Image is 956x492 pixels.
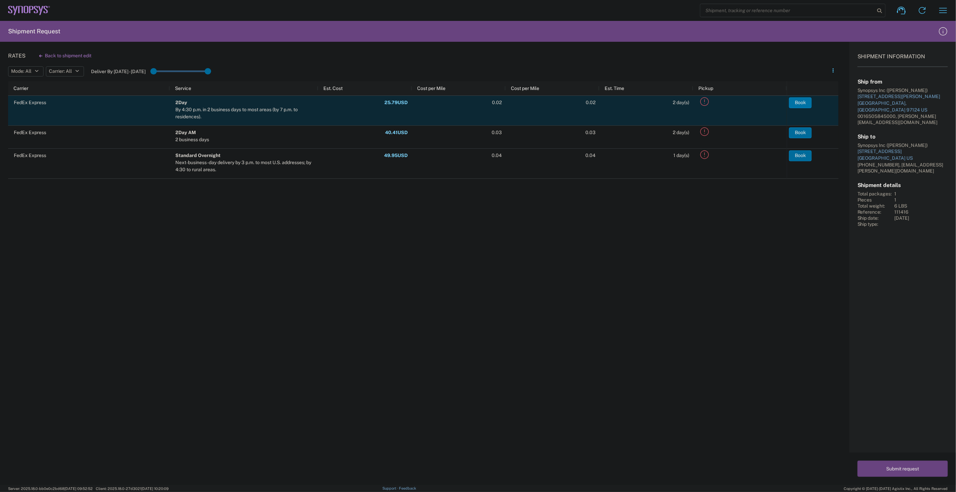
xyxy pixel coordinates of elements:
span: Carrier [13,86,28,91]
span: Cost per Mile [511,86,540,91]
span: Est. Cost [324,86,343,91]
div: 6 LBS [895,203,948,209]
button: 25.79USD [384,97,408,108]
span: Carrier: All [49,68,72,74]
h1: Rates [8,53,26,59]
span: 1 day(s) [674,153,690,158]
div: 1 [895,191,948,197]
strong: 40.41 USD [385,129,408,136]
span: Mode: All [11,68,31,74]
span: 0.03 [492,130,502,135]
span: 0.02 [492,100,502,105]
span: Server: 2025.18.0-bb0e0c2bd68 [8,487,93,491]
button: Book [789,97,812,108]
div: 0016505845000, [PERSON_NAME][EMAIL_ADDRESS][DOMAIN_NAME] [858,113,948,125]
div: By 4:30 p.m. in 2 business days to most areas (by 7 p.m. to residences). [176,106,315,120]
button: Mode: All [8,66,44,76]
div: [GEOGRAPHIC_DATA] US [858,155,948,162]
div: [PHONE_NUMBER], [EMAIL_ADDRESS][PERSON_NAME][DOMAIN_NAME] [858,162,948,174]
h2: Shipment details [858,182,948,188]
div: Synopsys Inc ([PERSON_NAME]) [858,142,948,148]
label: Deliver By [DATE] - [DATE] [91,68,146,74]
span: 0.04 [586,153,596,158]
h2: Ship to [858,133,948,140]
h2: Ship from [858,79,948,85]
b: 2Day AM [176,130,196,135]
span: 0.02 [586,100,596,105]
div: 111416 [895,209,948,215]
div: [STREET_ADDRESS] [858,148,948,155]
span: Cost per Mile [417,86,446,91]
button: Back to shipment edit [34,50,97,62]
strong: 49.95 USD [384,152,408,159]
strong: 25.79 USD [385,99,408,106]
b: 2Day [176,100,187,105]
span: 2 day(s) [673,130,690,135]
span: 0.03 [586,130,596,135]
h2: Shipment Request [8,27,60,35]
div: Total weight: [858,203,892,209]
div: [STREET_ADDRESS][PERSON_NAME] [858,93,948,100]
span: 0.04 [492,153,502,158]
span: Copyright © [DATE]-[DATE] Agistix Inc., All Rights Reserved [844,486,948,492]
a: Feedback [399,486,416,490]
div: [GEOGRAPHIC_DATA], [GEOGRAPHIC_DATA] 97124 US [858,100,948,113]
button: 49.95USD [384,150,408,161]
span: [DATE] 10:20:09 [141,487,169,491]
div: Pieces [858,197,892,203]
button: Submit request [858,461,948,477]
a: [STREET_ADDRESS][GEOGRAPHIC_DATA] US [858,148,948,161]
span: 2 day(s) [673,100,690,105]
a: Support [382,486,399,490]
div: Ship date: [858,215,892,221]
span: Service [175,86,192,91]
b: Standard Overnight [176,153,221,158]
button: Carrier: All [46,66,84,76]
div: 2 business days [176,136,209,143]
span: [DATE] 09:52:52 [64,487,93,491]
button: Book [789,150,812,161]
span: Client: 2025.18.0-27d3021 [96,487,169,491]
div: Ship type: [858,221,892,227]
a: [STREET_ADDRESS][PERSON_NAME][GEOGRAPHIC_DATA], [GEOGRAPHIC_DATA] 97124 US [858,93,948,113]
div: 1 [895,197,948,203]
span: FedEx Express [14,130,46,135]
div: [DATE] [895,215,948,221]
button: 40.41USD [385,127,408,138]
div: Reference: [858,209,892,215]
span: FedEx Express [14,100,46,105]
div: Next-business-day delivery by 3 p.m. to most U.S. addresses; by 4:30 to rural areas. [176,159,315,173]
div: Total packages: [858,191,892,197]
div: Synopsys Inc ([PERSON_NAME]) [858,87,948,93]
span: Est. Time [605,86,625,91]
h1: Shipment Information [858,53,948,67]
span: FedEx Express [14,153,46,158]
input: Shipment, tracking or reference number [700,4,875,17]
button: Book [789,127,812,138]
span: Pickup [699,86,714,91]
